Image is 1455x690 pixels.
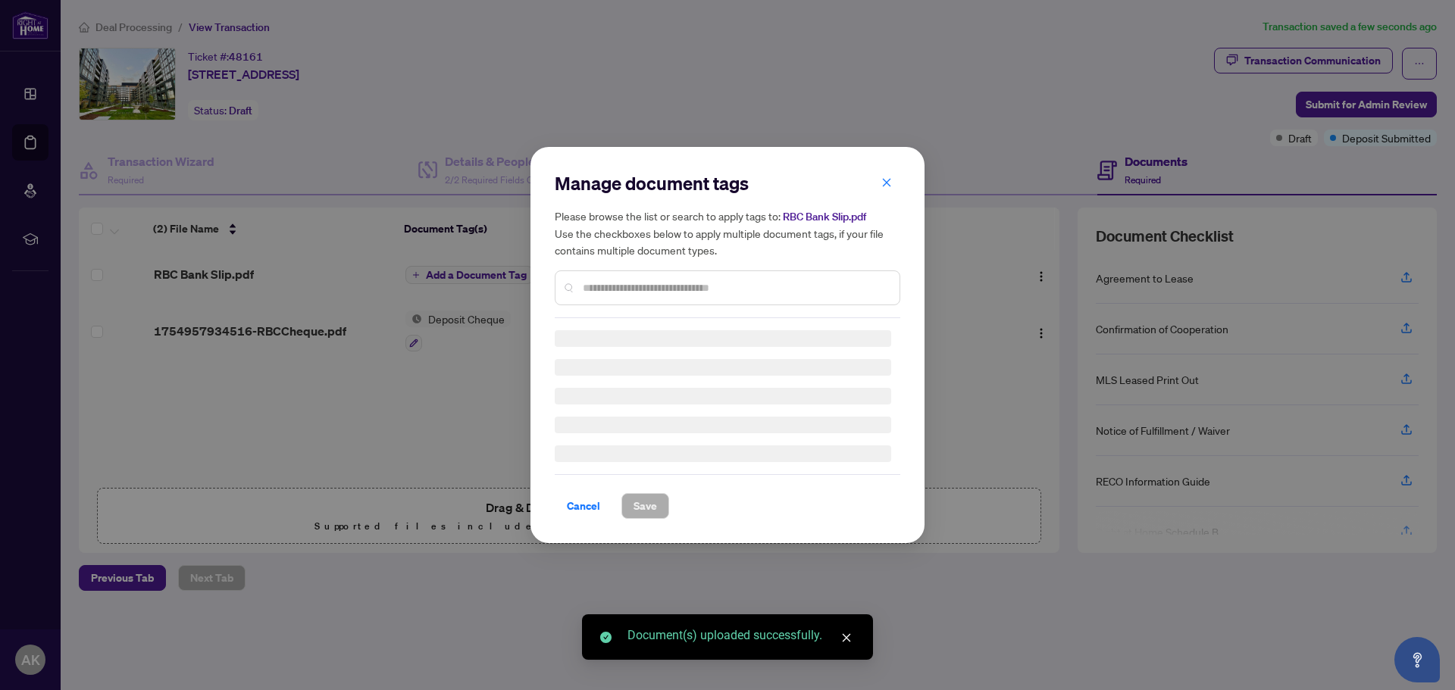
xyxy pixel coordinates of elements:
h2: Manage document tags [555,171,900,195]
button: Save [621,493,669,519]
a: Close [838,629,855,646]
span: close [841,632,852,643]
div: Document(s) uploaded successfully. [627,626,855,645]
h5: Please browse the list or search to apply tags to: Use the checkboxes below to apply multiple doc... [555,208,900,258]
span: check-circle [600,632,612,643]
span: RBC Bank Slip.pdf [783,210,866,223]
button: Open asap [1394,637,1440,682]
span: close [881,177,892,188]
button: Cancel [555,493,612,519]
span: Cancel [567,494,600,518]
